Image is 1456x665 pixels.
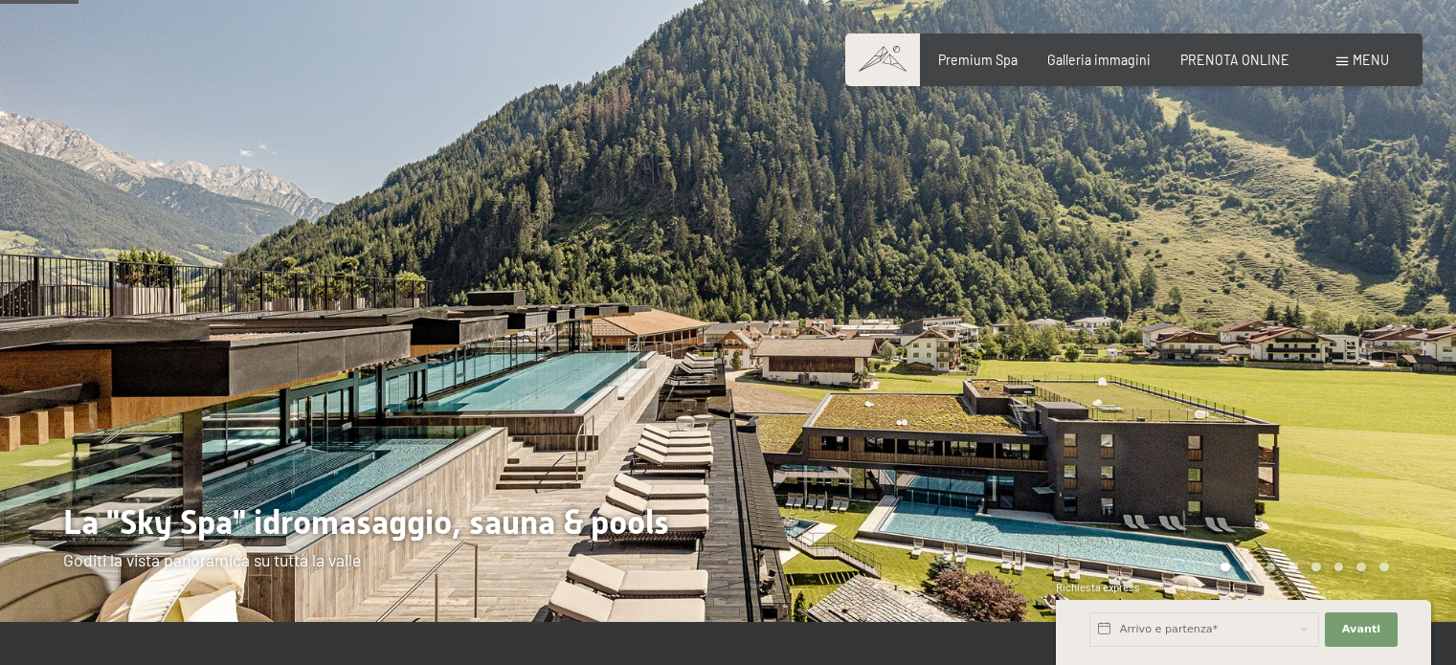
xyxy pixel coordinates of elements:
div: Carousel Page 8 [1379,563,1389,572]
div: Carousel Page 5 [1311,563,1321,572]
span: Avanti [1342,622,1380,637]
a: Premium Spa [938,52,1018,68]
span: Menu [1353,52,1389,68]
a: PRENOTA ONLINE [1180,52,1289,68]
div: Carousel Page 3 [1266,563,1276,572]
div: Carousel Pagination [1214,563,1388,572]
a: Galleria immagini [1047,52,1151,68]
div: Carousel Page 6 [1334,563,1344,572]
div: Carousel Page 7 [1356,563,1366,572]
div: Carousel Page 4 [1288,563,1298,572]
button: Avanti [1325,612,1398,647]
div: Carousel Page 1 (Current Slide) [1221,563,1230,572]
span: Richiesta express [1056,581,1140,593]
div: Carousel Page 2 [1243,563,1253,572]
